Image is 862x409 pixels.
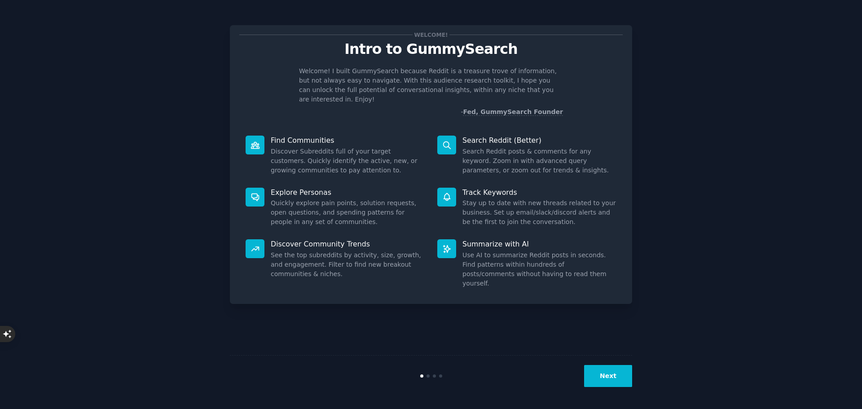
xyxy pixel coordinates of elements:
[271,147,425,175] dd: Discover Subreddits full of your target customers. Quickly identify the active, new, or growing c...
[462,136,616,145] p: Search Reddit (Better)
[462,147,616,175] dd: Search Reddit posts & comments for any keyword. Zoom in with advanced query parameters, or zoom o...
[462,188,616,197] p: Track Keywords
[462,198,616,227] dd: Stay up to date with new threads related to your business. Set up email/slack/discord alerts and ...
[271,136,425,145] p: Find Communities
[463,108,563,116] a: Fed, GummySearch Founder
[271,198,425,227] dd: Quickly explore pain points, solution requests, open questions, and spending patterns for people ...
[271,188,425,197] p: Explore Personas
[299,66,563,104] p: Welcome! I built GummySearch because Reddit is a treasure trove of information, but not always ea...
[413,30,449,40] span: Welcome!
[462,251,616,288] dd: Use AI to summarize Reddit posts in seconds. Find patterns within hundreds of posts/comments with...
[461,107,563,117] div: -
[271,239,425,249] p: Discover Community Trends
[584,365,632,387] button: Next
[462,239,616,249] p: Summarize with AI
[239,41,623,57] p: Intro to GummySearch
[271,251,425,279] dd: See the top subreddits by activity, size, growth, and engagement. Filter to find new breakout com...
